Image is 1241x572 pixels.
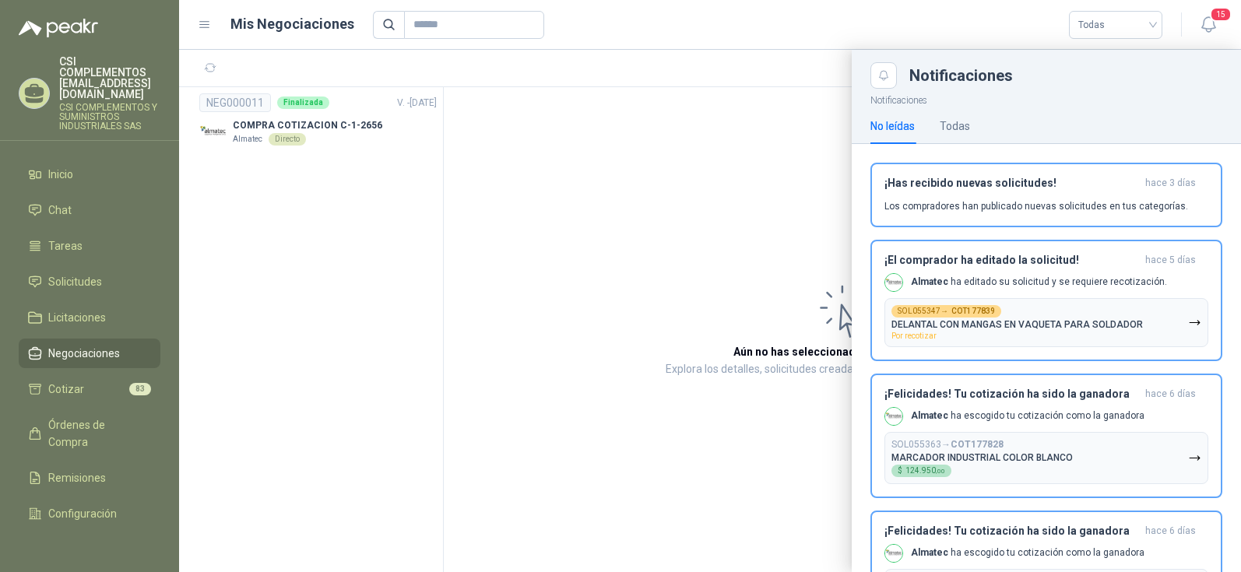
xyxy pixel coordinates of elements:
div: Notificaciones [909,68,1222,83]
b: COT177828 [951,439,1004,450]
img: Logo peakr [19,19,98,37]
b: COT177839 [951,307,995,315]
span: 124.950 [905,467,945,475]
p: ha escogido tu cotización como la ganadora [911,409,1144,423]
p: Los compradores han publicado nuevas solicitudes en tus categorías. [884,199,1188,213]
button: ¡Felicidades! Tu cotización ha sido la ganadorahace 6 días Company LogoAlmatec ha escogido tu cot... [870,374,1222,498]
button: ¡El comprador ha editado la solicitud!hace 5 días Company LogoAlmatec ha editado su solicitud y s... [870,240,1222,361]
b: Almatec [911,276,948,287]
span: Todas [1078,13,1153,37]
span: ,00 [936,468,945,475]
button: SOL055347→COT177839DELANTAL CON MANGAS EN VAQUETA PARA SOLDADORPor recotizar [884,298,1208,347]
span: Inicio [48,166,73,183]
div: $ [891,465,951,477]
b: Almatec [911,410,948,421]
button: Close [870,62,897,89]
button: ¡Has recibido nuevas solicitudes!hace 3 días Los compradores han publicado nuevas solicitudes en ... [870,163,1222,227]
span: Configuración [48,505,117,522]
p: DELANTAL CON MANGAS EN VAQUETA PARA SOLDADOR [891,319,1143,330]
p: ha editado su solicitud y se requiere recotización. [911,275,1167,289]
img: Company Logo [885,408,902,425]
span: Órdenes de Compra [48,416,146,451]
p: ha escogido tu cotización como la ganadora [911,546,1144,560]
span: Remisiones [48,469,106,486]
span: Cotizar [48,381,84,398]
span: Licitaciones [48,309,106,326]
span: 15 [1210,7,1232,22]
div: Todas [940,118,970,135]
a: Licitaciones [19,303,160,332]
a: Tareas [19,231,160,261]
a: Remisiones [19,463,160,493]
a: Inicio [19,160,160,189]
b: Almatec [911,547,948,558]
span: Tareas [48,237,83,254]
span: Por recotizar [891,332,937,340]
h3: ¡Felicidades! Tu cotización ha sido la ganadora [884,388,1139,401]
p: CSI COMPLEMENTOS [EMAIL_ADDRESS][DOMAIN_NAME] [59,56,160,100]
a: Cotizar83 [19,374,160,404]
p: MARCADOR INDUSTRIAL COLOR BLANCO [891,452,1073,463]
p: CSI COMPLEMENTOS Y SUMINISTROS INDUSTRIALES SAS [59,103,160,131]
span: hace 6 días [1145,388,1196,401]
p: Notificaciones [852,89,1241,108]
a: Negociaciones [19,339,160,368]
h3: ¡Has recibido nuevas solicitudes! [884,177,1139,190]
span: Chat [48,202,72,219]
span: hace 3 días [1145,177,1196,190]
div: No leídas [870,118,915,135]
a: Configuración [19,499,160,528]
button: 15 [1194,11,1222,39]
h1: Mis Negociaciones [230,13,354,35]
h3: ¡Felicidades! Tu cotización ha sido la ganadora [884,525,1139,538]
span: hace 5 días [1145,254,1196,267]
a: Órdenes de Compra [19,410,160,457]
button: SOL055363→COT177828MARCADOR INDUSTRIAL COLOR BLANCO$124.950,00 [884,432,1208,484]
span: Solicitudes [48,273,102,290]
div: SOL055347 → [891,305,1001,318]
span: 83 [129,383,151,395]
span: Negociaciones [48,345,120,362]
span: hace 6 días [1145,525,1196,538]
a: Chat [19,195,160,225]
img: Company Logo [885,545,902,562]
p: SOL055363 → [891,439,1004,451]
h3: ¡El comprador ha editado la solicitud! [884,254,1139,267]
a: Solicitudes [19,267,160,297]
img: Company Logo [885,274,902,291]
